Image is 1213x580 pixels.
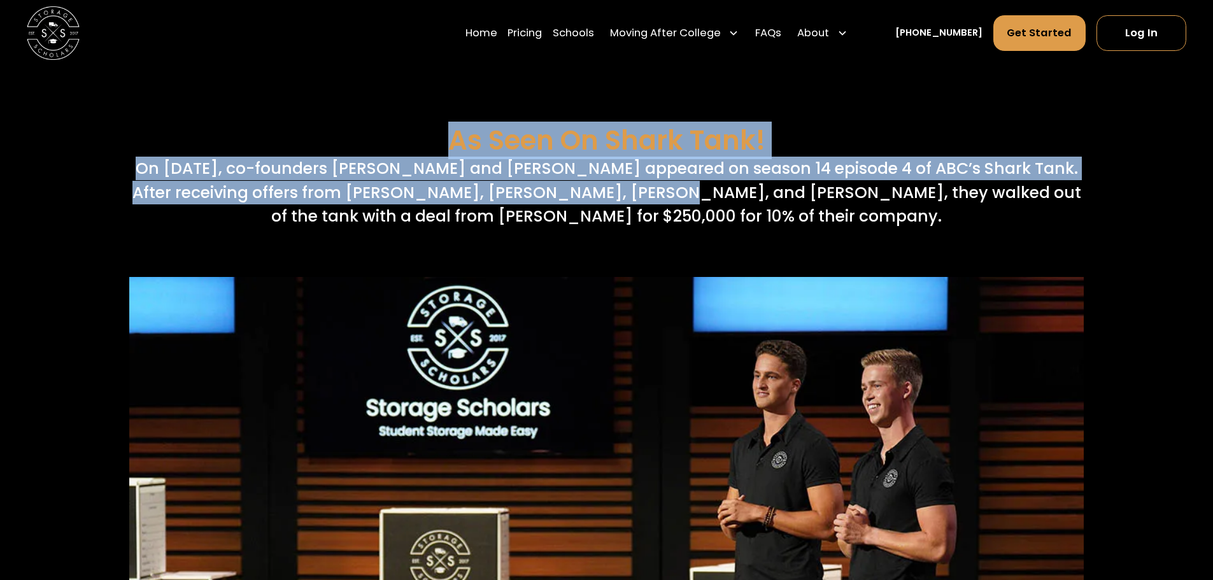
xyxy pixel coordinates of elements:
[895,26,982,40] a: [PHONE_NUMBER]
[797,25,829,41] div: About
[605,15,745,52] div: Moving After College
[507,15,542,52] a: Pricing
[755,15,781,52] a: FAQs
[465,15,497,52] a: Home
[27,6,80,59] a: home
[553,15,594,52] a: Schools
[448,125,765,157] h3: As Seen On Shark Tank!
[993,15,1086,51] a: Get Started
[792,15,853,52] div: About
[610,25,721,41] div: Moving After College
[129,157,1083,228] p: On [DATE], co-founders [PERSON_NAME] and [PERSON_NAME] appeared on season 14 episode 4 of ABC’s S...
[27,6,80,59] img: Storage Scholars main logo
[1096,15,1186,51] a: Log In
